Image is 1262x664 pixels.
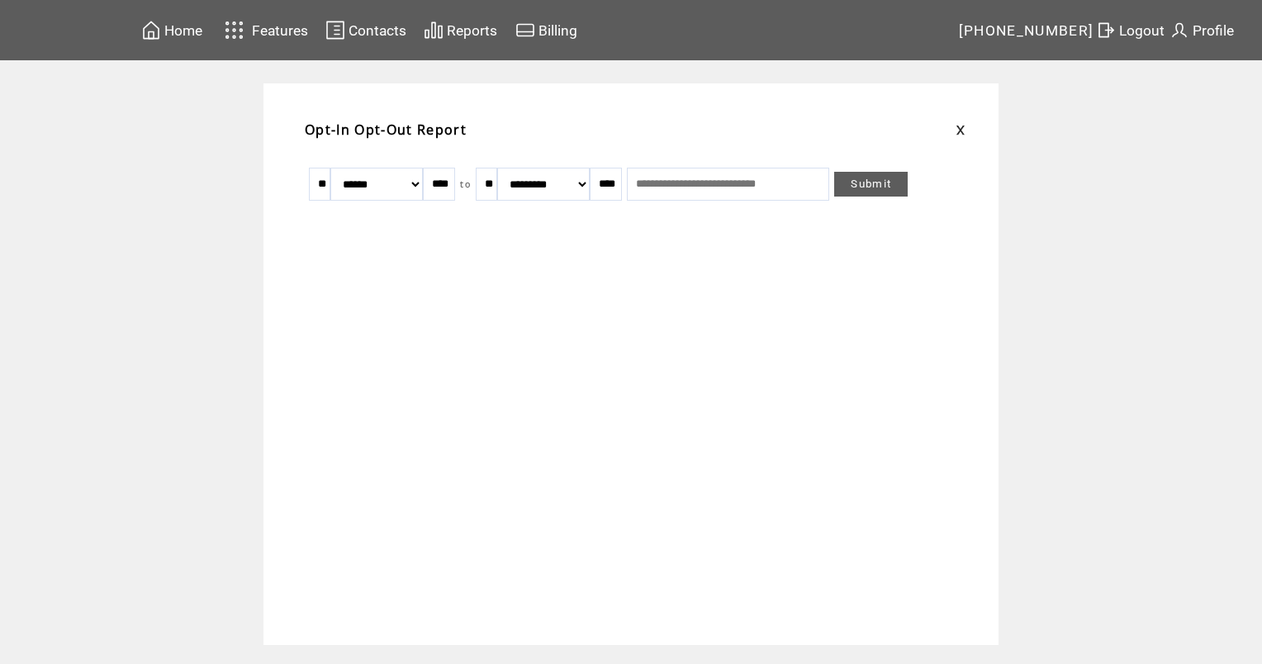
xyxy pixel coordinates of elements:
[1169,20,1189,40] img: profile.svg
[538,22,577,39] span: Billing
[141,20,161,40] img: home.svg
[447,22,497,39] span: Reports
[1119,22,1165,39] span: Logout
[421,17,500,43] a: Reports
[1167,17,1236,43] a: Profile
[164,22,202,39] span: Home
[1094,17,1167,43] a: Logout
[305,121,467,139] span: Opt-In Opt-Out Report
[959,22,1094,39] span: [PHONE_NUMBER]
[513,17,580,43] a: Billing
[139,17,205,43] a: Home
[834,172,908,197] a: Submit
[460,178,471,190] span: to
[515,20,535,40] img: creidtcard.svg
[323,17,409,43] a: Contacts
[1096,20,1116,40] img: exit.svg
[220,17,249,44] img: features.svg
[325,20,345,40] img: contacts.svg
[349,22,406,39] span: Contacts
[424,20,444,40] img: chart.svg
[217,14,311,46] a: Features
[252,22,308,39] span: Features
[1193,22,1234,39] span: Profile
